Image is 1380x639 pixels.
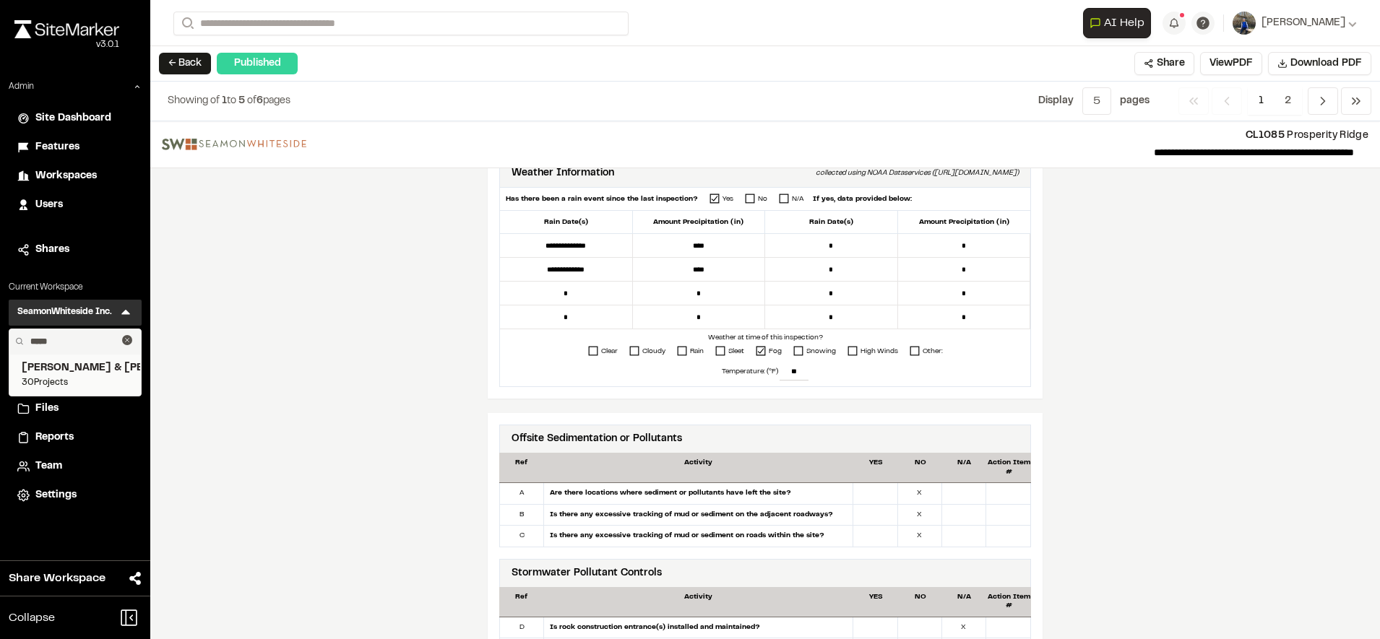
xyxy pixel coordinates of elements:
div: Is there any excessive tracking of mud or sediment on roads within the site? [544,526,853,547]
p: Prosperity Ridge [318,128,1368,144]
div: Ref [499,593,543,611]
div: Cloudy [642,346,665,357]
div: If yes, data provided below: [804,194,912,204]
div: B [500,505,544,526]
div: YES [854,458,898,477]
div: Sleet [728,346,744,357]
div: N/A [942,593,986,611]
a: Shares [17,242,133,258]
div: No [758,194,767,204]
div: Are there locations where sediment or pollutants have left the site? [544,483,853,504]
div: Open AI Assistant [1083,8,1157,38]
span: Collapse [9,609,55,627]
a: Reports [17,430,133,445]
span: 1 [1248,87,1275,115]
p: page s [1120,93,1150,109]
div: Other: [923,346,943,357]
button: ← Back [159,53,211,74]
span: CL1085 [1246,131,1285,140]
div: N/A [792,194,804,204]
div: A [500,483,544,504]
div: Weather at time of this inspection? [500,332,1030,343]
div: Action Item # [987,593,1031,611]
span: Files [35,401,59,417]
div: Is rock construction entrance(s) installed and maintained? [544,617,853,638]
div: Stormwater Pollutant Controls [512,565,662,581]
span: 1 [222,97,227,105]
div: High Winds [861,346,898,357]
span: [PERSON_NAME] & [PERSON_NAME] Inc. [22,360,129,376]
button: Download PDF [1268,52,1371,75]
div: X [942,617,986,638]
span: Team [35,458,62,474]
div: Amount Precipitation (in) [898,211,1031,233]
span: Workspaces [35,168,97,184]
span: [PERSON_NAME] [1262,15,1345,31]
div: X [898,526,942,547]
span: 6 [256,97,263,105]
div: Snowing [806,346,836,357]
span: Download PDF [1290,56,1362,71]
div: Published [217,53,298,74]
button: Open AI Assistant [1083,8,1151,38]
div: Yes [723,194,733,204]
div: NO [898,458,942,477]
div: Temperature: (°F) [500,360,1030,383]
span: Reports [35,430,74,445]
div: Action Item # [987,458,1031,477]
span: Site Dashboard [35,110,111,126]
span: Shares [35,242,69,258]
span: Features [35,139,79,155]
button: ViewPDF [1200,52,1262,75]
p: Admin [9,80,34,93]
button: Share [1134,52,1194,75]
div: Clear [601,346,618,357]
div: Rain [690,346,704,357]
a: [PERSON_NAME] & [PERSON_NAME] Inc.30Projects [22,360,129,389]
p: Current Workspace [9,281,142,294]
div: Oh geez...please don't... [14,38,119,51]
img: file [162,139,306,150]
div: X [898,505,942,526]
span: Settings [35,487,77,503]
div: C [500,526,544,547]
div: Amount Precipitation (in) [633,211,766,233]
div: Has there been a rain event since the last inspection? [506,194,698,204]
span: 30 Projects [22,376,129,389]
div: NO [898,593,942,611]
span: Share Workspace [9,570,105,587]
div: Rain Date(s) [765,211,898,233]
span: AI Help [1104,14,1144,32]
span: Users [35,197,63,213]
div: Offsite Sedimentation or Pollutants [512,431,682,447]
div: Weather Information [512,165,614,181]
p: Display [1038,93,1074,109]
div: D [500,617,544,638]
div: Rain Date(s) [500,211,633,233]
button: [PERSON_NAME] [1233,12,1357,35]
nav: Navigation [1178,87,1371,115]
div: YES [854,593,898,611]
a: Features [17,139,133,155]
div: Activity [543,458,853,477]
a: Settings [17,487,133,503]
button: 5 [1082,87,1111,115]
p: to of pages [168,93,290,109]
span: 5 [238,97,245,105]
a: Site Dashboard [17,110,133,126]
a: Workspaces [17,168,133,184]
span: Showing of [168,97,222,105]
a: Users [17,197,133,213]
a: Team [17,458,133,474]
div: collected using NOAA Dataservices ([URL][DOMAIN_NAME]) [816,168,1019,179]
div: Activity [543,593,853,611]
div: N/A [942,458,986,477]
div: Ref [499,458,543,477]
div: Fog [769,346,782,357]
img: User [1233,12,1256,35]
span: 2 [1274,87,1302,115]
div: Is there any excessive tracking of mud or sediment on the adjacent roadways? [544,505,853,526]
h3: SeamonWhiteside Inc. [17,305,112,320]
img: rebrand.png [14,20,119,38]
